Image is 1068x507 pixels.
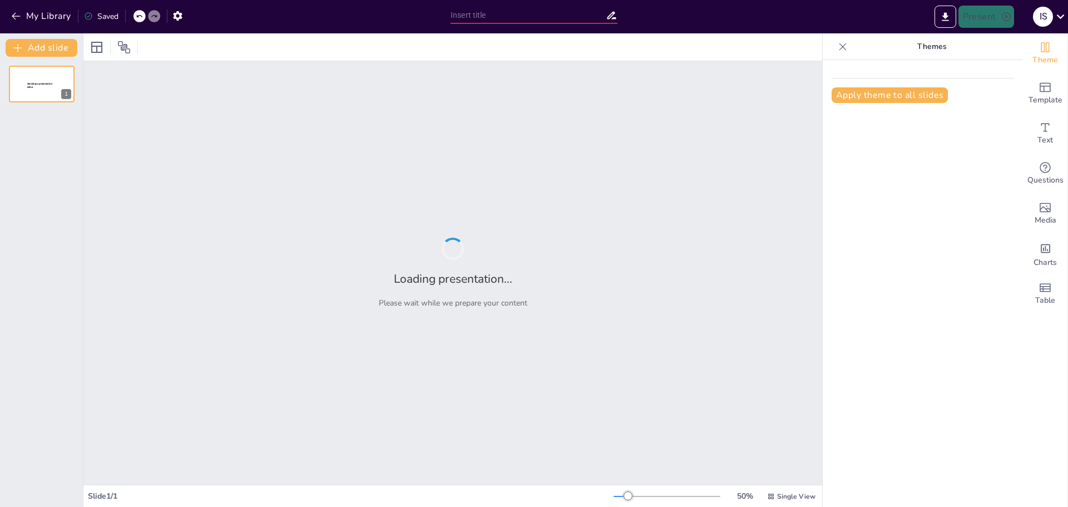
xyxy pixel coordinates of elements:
[934,6,956,28] button: Export to PowerPoint
[394,271,512,287] h2: Loading presentation...
[117,41,131,54] span: Position
[379,298,527,308] p: Please wait while we prepare your content
[1029,94,1062,106] span: Template
[88,491,614,501] div: Slide 1 / 1
[27,82,52,88] span: Sendsteps presentation editor
[1035,294,1055,307] span: Table
[1034,257,1057,269] span: Charts
[1033,6,1053,28] button: I S
[61,89,71,99] div: 1
[1023,274,1067,314] div: Add a table
[84,11,118,22] div: Saved
[6,39,77,57] button: Add slide
[1035,214,1056,227] span: Media
[1027,174,1064,186] span: Questions
[1023,154,1067,194] div: Get real-time input from your audience
[731,491,758,501] div: 50 %
[1023,114,1067,154] div: Add text boxes
[8,7,76,25] button: My Library
[1023,234,1067,274] div: Add charts and graphs
[832,87,948,103] button: Apply theme to all slides
[1037,134,1053,146] span: Text
[852,33,1012,60] p: Themes
[1023,73,1067,114] div: Add ready made slides
[958,6,1014,28] button: Present
[1023,194,1067,234] div: Add images, graphics, shapes or video
[9,66,75,102] div: Sendsteps presentation editor1
[451,7,606,23] input: Insert title
[777,492,815,501] span: Single View
[1023,33,1067,73] div: Change the overall theme
[1032,54,1058,66] span: Theme
[88,38,106,56] div: Layout
[1033,7,1053,27] div: I S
